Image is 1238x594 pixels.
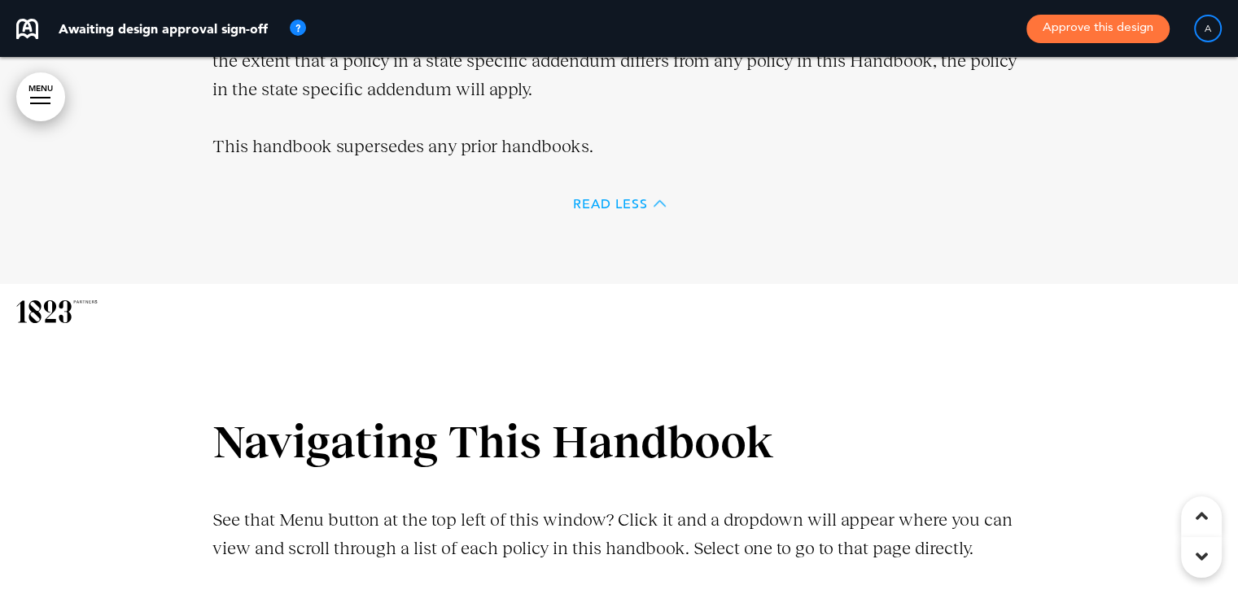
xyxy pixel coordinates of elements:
[212,132,1026,160] p: This handbook supersedes any prior handbooks.
[1026,15,1170,43] button: Approve this design
[288,19,308,38] img: tooltip_icon.svg
[573,198,648,211] span: Read Less
[212,420,1026,465] h1: Navigating This Handbook
[212,505,1026,562] p: See that Menu button at the top left of this window? Click it and a dropdown will appear where yo...
[16,19,38,39] img: airmason-logo
[59,22,268,35] p: Awaiting design approval sign-off
[16,72,65,121] a: MENU
[1194,15,1222,42] div: A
